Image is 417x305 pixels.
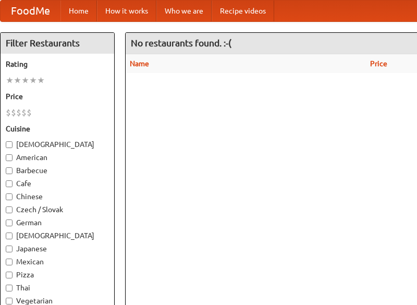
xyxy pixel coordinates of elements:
h5: Price [6,91,109,102]
li: $ [27,107,32,118]
label: Mexican [6,257,109,267]
label: Pizza [6,270,109,280]
label: Thai [6,283,109,293]
input: Barbecue [6,167,13,174]
input: Thai [6,285,13,291]
li: ★ [29,75,37,86]
ng-pluralize: No restaurants found. :-( [131,38,231,48]
input: Chinese [6,193,13,200]
li: ★ [37,75,45,86]
h5: Rating [6,59,109,69]
li: ★ [6,75,14,86]
li: $ [21,107,27,118]
li: $ [11,107,16,118]
input: [DEMOGRAPHIC_DATA] [6,233,13,239]
h4: Filter Restaurants [1,33,114,54]
input: American [6,154,13,161]
label: Japanese [6,243,109,254]
label: Barbecue [6,165,109,176]
a: How it works [97,1,156,21]
li: $ [16,107,21,118]
label: German [6,217,109,228]
a: Home [60,1,97,21]
label: Czech / Slovak [6,204,109,215]
label: Cafe [6,178,109,189]
label: American [6,152,109,163]
li: ★ [21,75,29,86]
a: Recipe videos [212,1,274,21]
a: Name [130,59,149,68]
input: Pizza [6,272,13,278]
input: Czech / Slovak [6,206,13,213]
input: Mexican [6,259,13,265]
input: [DEMOGRAPHIC_DATA] [6,141,13,148]
label: [DEMOGRAPHIC_DATA] [6,230,109,241]
li: ★ [14,75,21,86]
a: Who we are [156,1,212,21]
input: German [6,219,13,226]
a: FoodMe [1,1,60,21]
label: Chinese [6,191,109,202]
input: Japanese [6,246,13,252]
label: [DEMOGRAPHIC_DATA] [6,139,109,150]
input: Cafe [6,180,13,187]
input: Vegetarian [6,298,13,304]
h5: Cuisine [6,124,109,134]
a: Price [370,59,387,68]
li: $ [6,107,11,118]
